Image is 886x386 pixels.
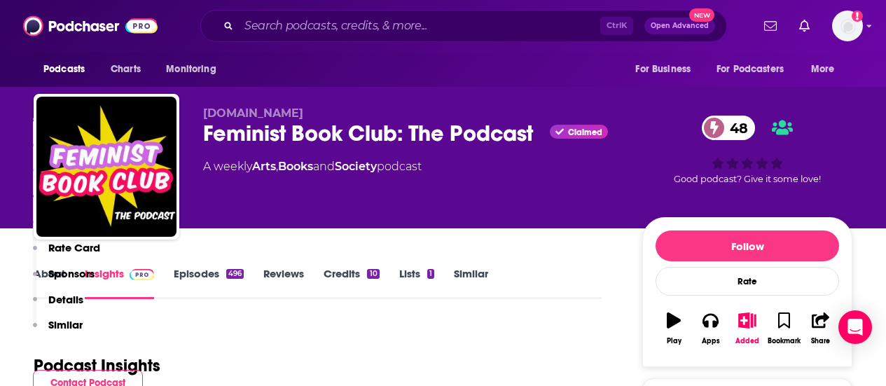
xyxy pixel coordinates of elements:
[367,269,379,279] div: 10
[642,106,852,193] div: 48Good podcast? Give it some love!
[156,56,234,83] button: open menu
[43,60,85,79] span: Podcasts
[716,116,755,140] span: 48
[667,337,681,345] div: Play
[48,267,95,280] p: Sponsors
[313,160,335,173] span: and
[36,97,176,237] img: Feminist Book Club: The Podcast
[674,174,821,184] span: Good podcast? Give it some love!
[252,160,276,173] a: Arts
[625,56,708,83] button: open menu
[702,116,755,140] a: 48
[656,230,839,261] button: Follow
[427,269,434,279] div: 1
[692,303,728,354] button: Apps
[454,267,488,299] a: Similar
[166,60,216,79] span: Monitoring
[200,10,727,42] div: Search podcasts, credits, & more...
[278,160,313,173] a: Books
[111,60,141,79] span: Charts
[803,303,839,354] button: Share
[656,267,839,296] div: Rate
[832,11,863,41] button: Show profile menu
[203,158,422,175] div: A weekly podcast
[23,13,158,39] img: Podchaser - Follow, Share and Rate Podcasts
[801,56,852,83] button: open menu
[33,318,83,344] button: Similar
[811,337,830,345] div: Share
[335,160,377,173] a: Society
[33,267,95,293] button: Sponsors
[838,310,872,344] div: Open Intercom Messenger
[635,60,691,79] span: For Business
[735,337,759,345] div: Added
[832,11,863,41] img: User Profile
[226,269,244,279] div: 496
[766,303,802,354] button: Bookmark
[239,15,600,37] input: Search podcasts, credits, & more...
[600,17,633,35] span: Ctrl K
[644,18,715,34] button: Open AdvancedNew
[811,60,835,79] span: More
[852,11,863,22] svg: Add a profile image
[324,267,379,299] a: Credits10
[759,14,782,38] a: Show notifications dropdown
[34,56,103,83] button: open menu
[717,60,784,79] span: For Podcasters
[832,11,863,41] span: Logged in as AtriaBooks
[689,8,714,22] span: New
[399,267,434,299] a: Lists1
[707,56,804,83] button: open menu
[48,318,83,331] p: Similar
[48,293,83,306] p: Details
[651,22,709,29] span: Open Advanced
[263,267,304,299] a: Reviews
[568,129,602,136] span: Claimed
[174,267,244,299] a: Episodes496
[656,303,692,354] button: Play
[794,14,815,38] a: Show notifications dropdown
[276,160,278,173] span: ,
[203,106,303,120] span: [DOMAIN_NAME]
[702,337,720,345] div: Apps
[729,303,766,354] button: Added
[768,337,801,345] div: Bookmark
[102,56,149,83] a: Charts
[33,293,83,319] button: Details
